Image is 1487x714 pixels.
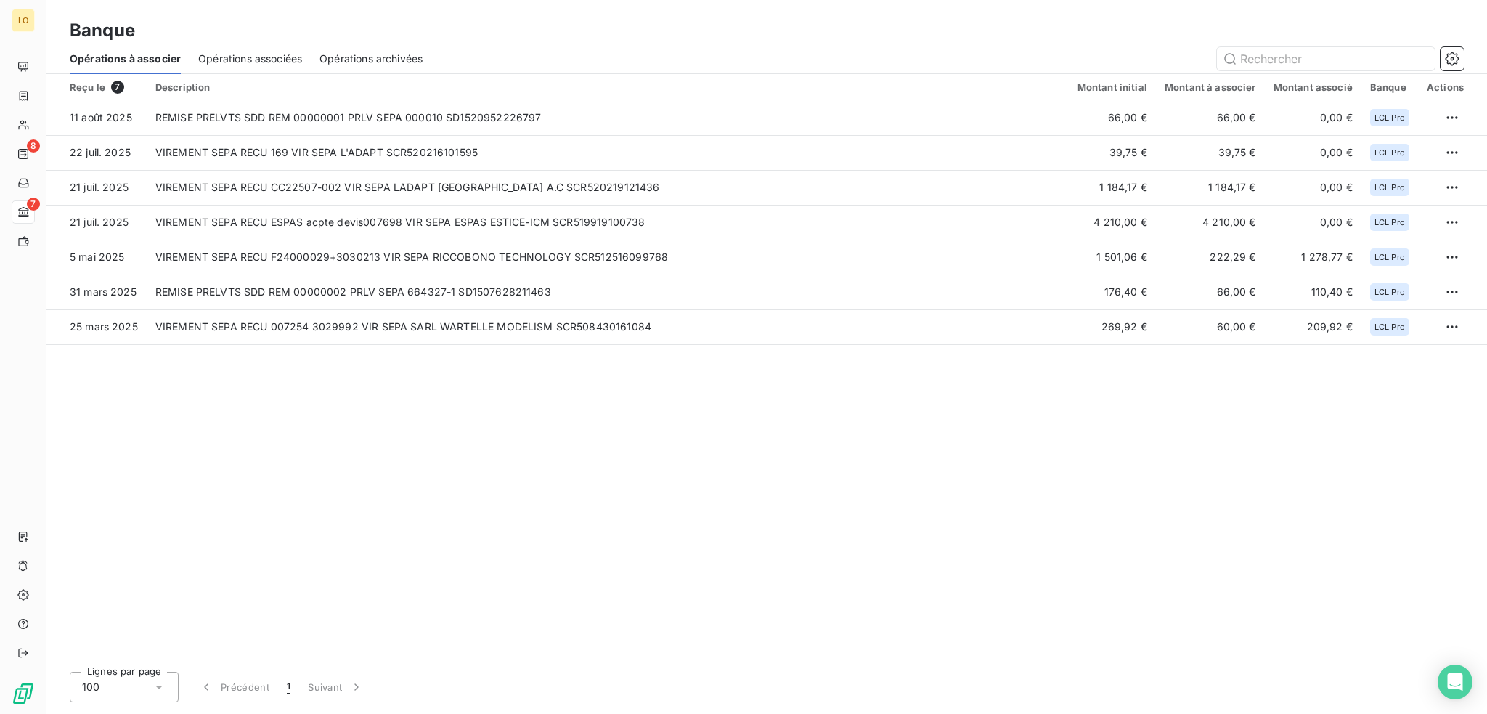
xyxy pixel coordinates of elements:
[1077,81,1147,93] div: Montant initial
[111,81,124,94] span: 7
[1427,81,1464,93] div: Actions
[46,240,147,275] td: 5 mai 2025
[12,682,35,705] img: Logo LeanPay
[1165,81,1256,93] div: Montant à associer
[198,52,302,66] span: Opérations associées
[1374,183,1405,192] span: LCL Pro
[1265,240,1361,275] td: 1 278,77 €
[1265,205,1361,240] td: 0,00 €
[1265,309,1361,344] td: 209,92 €
[319,52,423,66] span: Opérations archivées
[147,100,1069,135] td: REMISE PRELVTS SDD REM 00000001 PRLV SEPA 000010 SD1520952226797
[299,672,372,702] button: Suivant
[1069,135,1156,170] td: 39,75 €
[12,142,34,166] a: 8
[1374,253,1405,261] span: LCL Pro
[1069,309,1156,344] td: 269,92 €
[1374,218,1405,227] span: LCL Pro
[1217,47,1435,70] input: Rechercher
[1156,170,1265,205] td: 1 184,17 €
[70,52,181,66] span: Opérations à associer
[1438,665,1472,699] div: Open Intercom Messenger
[1374,288,1405,296] span: LCL Pro
[155,81,1060,93] div: Description
[1156,309,1265,344] td: 60,00 €
[147,240,1069,275] td: VIREMENT SEPA RECU F24000029+3030213 VIR SEPA RICCOBONO TECHNOLOGY SCR512516099768
[1265,100,1361,135] td: 0,00 €
[70,81,138,94] div: Reçu le
[1156,100,1265,135] td: 66,00 €
[1069,100,1156,135] td: 66,00 €
[1265,170,1361,205] td: 0,00 €
[1156,275,1265,309] td: 66,00 €
[190,672,278,702] button: Précédent
[12,9,35,32] div: LO
[1156,240,1265,275] td: 222,29 €
[27,139,40,153] span: 8
[46,170,147,205] td: 21 juil. 2025
[287,680,290,694] span: 1
[147,275,1069,309] td: REMISE PRELVTS SDD REM 00000002 PRLV SEPA 664327-1 SD1507628211463
[1069,205,1156,240] td: 4 210,00 €
[46,309,147,344] td: 25 mars 2025
[46,205,147,240] td: 21 juil. 2025
[46,275,147,309] td: 31 mars 2025
[1069,240,1156,275] td: 1 501,06 €
[1274,81,1353,93] div: Montant associé
[1374,322,1405,331] span: LCL Pro
[1374,113,1405,122] span: LCL Pro
[46,135,147,170] td: 22 juil. 2025
[12,200,34,224] a: 7
[82,680,99,694] span: 100
[1069,170,1156,205] td: 1 184,17 €
[1156,205,1265,240] td: 4 210,00 €
[147,205,1069,240] td: VIREMENT SEPA RECU ESPAS acpte devis007698 VIR SEPA ESPAS ESTICE-ICM SCR519919100738
[27,198,40,211] span: 7
[147,170,1069,205] td: VIREMENT SEPA RECU CC22507-002 VIR SEPA LADAPT [GEOGRAPHIC_DATA] A.C SCR520219121436
[1265,275,1361,309] td: 110,40 €
[46,100,147,135] td: 11 août 2025
[70,17,135,44] h3: Banque
[1156,135,1265,170] td: 39,75 €
[147,135,1069,170] td: VIREMENT SEPA RECU 169 VIR SEPA L'ADAPT SCR520216101595
[147,309,1069,344] td: VIREMENT SEPA RECU 007254 3029992 VIR SEPA SARL WARTELLE MODELISM SCR508430161084
[1069,275,1156,309] td: 176,40 €
[1265,135,1361,170] td: 0,00 €
[1374,148,1405,157] span: LCL Pro
[1370,81,1409,93] div: Banque
[278,672,299,702] button: 1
